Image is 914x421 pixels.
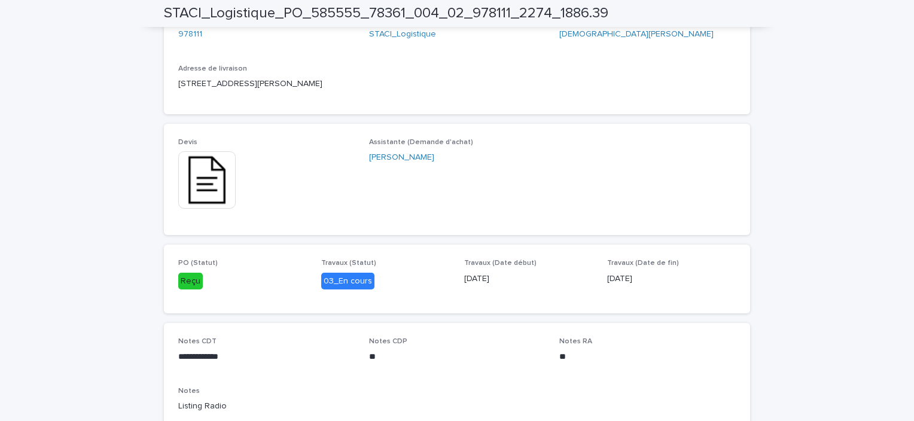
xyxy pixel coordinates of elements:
span: Notes CDP [369,338,407,345]
span: Travaux (Date début) [464,260,537,267]
span: Notes RA [559,338,592,345]
span: Notes CDT [178,338,217,345]
a: STACI_Logistique [369,28,436,41]
a: 978111 [178,28,202,41]
h2: STACI_Logistique_PO_585555_78361_004_02_978111_2274_1886.39 [164,5,608,22]
span: Adresse de livraison [178,65,247,72]
span: Travaux (Statut) [321,260,376,267]
p: Listing Radio [178,400,736,413]
span: Travaux (Date de fin) [607,260,679,267]
div: Reçu [178,273,203,290]
div: 03_En cours [321,273,374,290]
span: Devis [178,139,197,146]
p: [STREET_ADDRESS][PERSON_NAME] [178,78,355,90]
p: [DATE] [464,273,593,285]
span: Assistante (Demande d'achat) [369,139,473,146]
span: PO (Statut) [178,260,218,267]
p: [DATE] [607,273,736,285]
a: [DEMOGRAPHIC_DATA][PERSON_NAME] [559,28,714,41]
a: [PERSON_NAME] [369,151,434,164]
span: Notes [178,388,200,395]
